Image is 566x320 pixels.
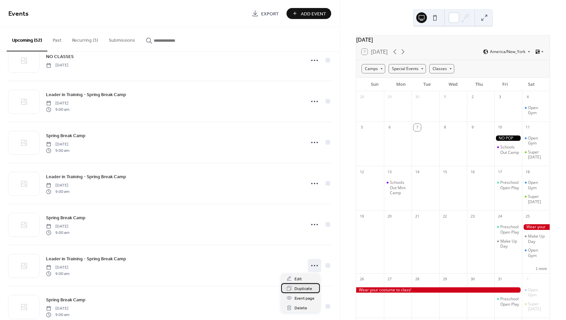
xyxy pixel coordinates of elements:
[103,27,140,51] button: Submissions
[301,10,326,17] span: Add Event
[46,100,69,106] span: [DATE]
[524,168,531,176] div: 18
[46,256,126,263] span: Leader in Training - Spring Break Camp
[358,124,366,131] div: 5
[46,189,69,195] span: 9:00 am
[261,10,279,17] span: Export
[46,230,69,236] span: 9:00 am
[295,285,312,292] span: Duplicate
[358,93,366,101] div: 28
[287,8,331,19] button: Add Event
[494,224,522,235] div: Preschool Open Play
[522,149,550,160] div: Super Saturday
[522,234,550,244] div: Make Up Day
[522,248,550,258] div: Open Gym
[46,62,68,68] span: [DATE]
[46,91,126,98] a: Leader in Training - Spring Break Camp
[528,248,547,258] div: Open Gym
[46,224,69,230] span: [DATE]
[441,93,449,101] div: 1
[414,168,421,176] div: 14
[440,78,466,91] div: Wed
[356,36,550,44] div: [DATE]
[469,168,476,176] div: 16
[522,135,550,146] div: Open Gym
[500,144,519,155] div: Schools Out Camp
[8,7,29,20] span: Events
[524,93,531,101] div: 4
[528,180,547,190] div: Open Gym
[358,213,366,220] div: 19
[528,194,547,204] div: Super [DATE]
[46,141,69,147] span: [DATE]
[358,276,366,283] div: 26
[386,213,393,220] div: 20
[414,78,440,91] div: Tue
[386,168,393,176] div: 13
[469,213,476,220] div: 23
[496,276,504,283] div: 31
[46,312,69,318] span: 9:00 am
[496,124,504,131] div: 10
[522,105,550,115] div: Open Gym
[522,180,550,190] div: Open Gym
[46,53,74,60] a: NO CLASSES
[7,27,47,51] button: Upcoming (52)
[46,132,85,139] a: Spring Break Camp
[46,306,69,312] span: [DATE]
[469,93,476,101] div: 2
[528,301,547,312] div: Super [DATE]
[46,106,69,112] span: 9:00 am
[46,296,85,304] a: Spring Break Camp
[67,27,103,51] button: Recurring (3)
[295,305,307,312] span: Delete
[414,213,421,220] div: 21
[46,255,126,263] a: Leader in Training - Spring Break Camp
[46,173,126,181] a: Leader in Training - Spring Break Camp
[441,168,449,176] div: 15
[500,224,519,235] div: Preschool Open Play
[494,180,522,190] div: Preschool Open Play
[295,295,315,302] span: Event page
[414,276,421,283] div: 28
[469,124,476,131] div: 9
[494,144,522,155] div: Schools Out Camp
[46,147,69,153] span: 9:00 am
[494,296,522,307] div: Preschool Open Play
[47,27,67,51] button: Past
[500,296,519,307] div: Preschool Open Play
[441,124,449,131] div: 8
[466,78,492,91] div: Thu
[522,287,550,298] div: Open Gym
[496,93,504,101] div: 3
[524,213,531,220] div: 25
[496,168,504,176] div: 17
[528,287,547,298] div: Open Gym
[358,168,366,176] div: 12
[528,234,547,244] div: Make Up Day
[494,239,522,249] div: Make Up Day
[522,194,550,204] div: Super Saturday
[414,124,421,131] div: 7
[518,78,544,91] div: Sat
[390,180,409,196] div: Schools Out Mini Camp
[46,265,69,271] span: [DATE]
[386,124,393,131] div: 6
[528,135,547,146] div: Open Gym
[528,149,547,160] div: Super [DATE]
[500,180,519,190] div: Preschool Open Play
[46,183,69,189] span: [DATE]
[414,93,421,101] div: 30
[46,215,85,222] span: Spring Break Camp
[247,8,284,19] a: Export
[362,78,388,91] div: Sun
[494,135,522,141] div: NO POP
[441,276,449,283] div: 29
[441,213,449,220] div: 22
[356,287,522,293] div: Wear your costume to class!
[46,214,85,222] a: Spring Break Camp
[469,276,476,283] div: 30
